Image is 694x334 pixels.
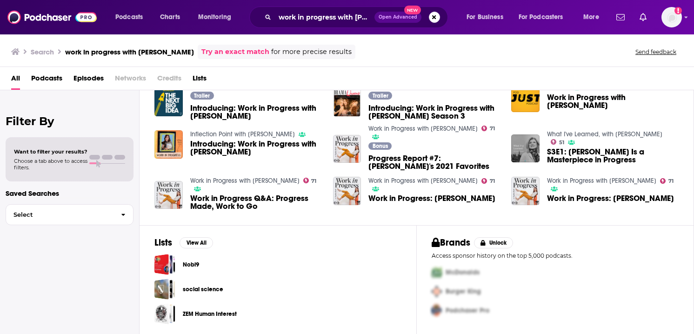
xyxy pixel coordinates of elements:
[190,177,300,185] a: Work in Progress with Sophia Bush
[190,194,322,210] a: Work in Progress Q&A: Progress Made, Work to Go
[183,284,223,294] a: social science
[198,11,231,24] span: Monitoring
[333,177,361,205] img: Work in Progress: Natalie Portman
[551,139,564,145] a: 51
[160,11,180,24] span: Charts
[157,71,181,90] span: Credits
[190,104,322,120] a: Introducing: Work in Progress with Sophia Bush
[183,309,237,319] a: ZEM Human Interest
[192,10,243,25] button: open menu
[73,71,104,90] span: Episodes
[154,88,183,117] img: Introducing: Work in Progress with Sophia Bush
[368,125,478,133] a: Work in Progress with Sophia Bush
[368,177,478,185] a: Work in Progress with Sophia Bush
[511,84,540,112] img: Work in Progress with Sophia Bush
[6,204,133,225] button: Select
[31,71,62,90] a: Podcasts
[193,71,207,90] span: Lists
[547,194,674,202] span: Work in Progress: [PERSON_NAME]
[519,11,563,24] span: For Podcasters
[481,178,495,184] a: 71
[474,237,514,248] button: Unlock
[6,212,113,218] span: Select
[661,7,682,27] button: Show profile menu
[14,158,87,171] span: Choose a tab above to access filters.
[661,7,682,27] span: Logged in as oliviaschaefers
[6,189,133,198] p: Saved Searches
[460,10,515,25] button: open menu
[446,307,489,314] span: Podchaser Pro
[154,181,183,209] img: Work in Progress Q&A: Progress Made, Work to Go
[6,114,133,128] h2: Filter By
[333,88,361,117] img: Introducing: Work in Progress with Sophia Bush Season 3
[333,135,361,163] img: Progress Report #7: Sophia's 2021 Favorites
[373,93,388,99] span: Trailer
[271,47,352,57] span: for more precise results
[583,11,599,24] span: More
[109,10,155,25] button: open menu
[154,237,213,248] a: ListsView All
[547,94,679,109] span: Work in Progress with [PERSON_NAME]
[547,130,662,138] a: What I've Learned, with Arianna Huffington
[275,10,374,25] input: Search podcasts, credits, & more...
[379,15,417,20] span: Open Advanced
[481,126,495,131] a: 71
[194,93,210,99] span: Trailer
[14,148,87,155] span: Want to filter your results?
[559,140,564,145] span: 51
[511,177,540,205] img: Work in Progress: Gwen Walz
[577,10,611,25] button: open menu
[633,48,679,56] button: Send feedback
[31,47,54,56] h3: Search
[190,104,322,120] span: Introducing: Work in Progress with [PERSON_NAME]
[7,8,97,26] img: Podchaser - Follow, Share and Rate Podcasts
[432,252,679,259] p: Access sponsor history on the top 5,000 podcasts.
[428,282,446,301] img: Second Pro Logo
[511,134,540,163] img: S3E1: Sophia Bush Is a Masterpiece in Progress
[660,178,674,184] a: 71
[432,237,470,248] h2: Brands
[636,9,650,25] a: Show notifications dropdown
[373,143,388,149] span: Bonus
[154,279,175,300] a: social science
[154,303,175,324] a: ZEM Human Interest
[446,268,480,276] span: McDonalds
[201,47,269,57] a: Try an exact match
[368,154,500,170] a: Progress Report #7: Sophia's 2021 Favorites
[258,7,457,28] div: Search podcasts, credits, & more...
[374,12,421,23] button: Open AdvancedNew
[446,287,481,295] span: Burger King
[547,194,674,202] a: Work in Progress: Gwen Walz
[183,260,199,270] a: Nobl9
[311,179,316,183] span: 71
[154,254,175,275] a: Nobl9
[467,11,503,24] span: For Business
[368,194,495,202] a: Work in Progress: Natalie Portman
[428,263,446,282] img: First Pro Logo
[11,71,20,90] a: All
[190,130,295,138] a: Inflection Point with Lauren Schiller
[613,9,628,25] a: Show notifications dropdown
[404,6,421,14] span: New
[154,130,183,159] img: Introducing: Work in Progress with Sophia Bush
[115,71,146,90] span: Networks
[190,140,322,156] a: Introducing: Work in Progress with Sophia Bush
[547,94,679,109] a: Work in Progress with Sophia Bush
[368,194,495,202] span: Work in Progress: [PERSON_NAME]
[368,104,500,120] a: Introducing: Work in Progress with Sophia Bush Season 3
[115,11,143,24] span: Podcasts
